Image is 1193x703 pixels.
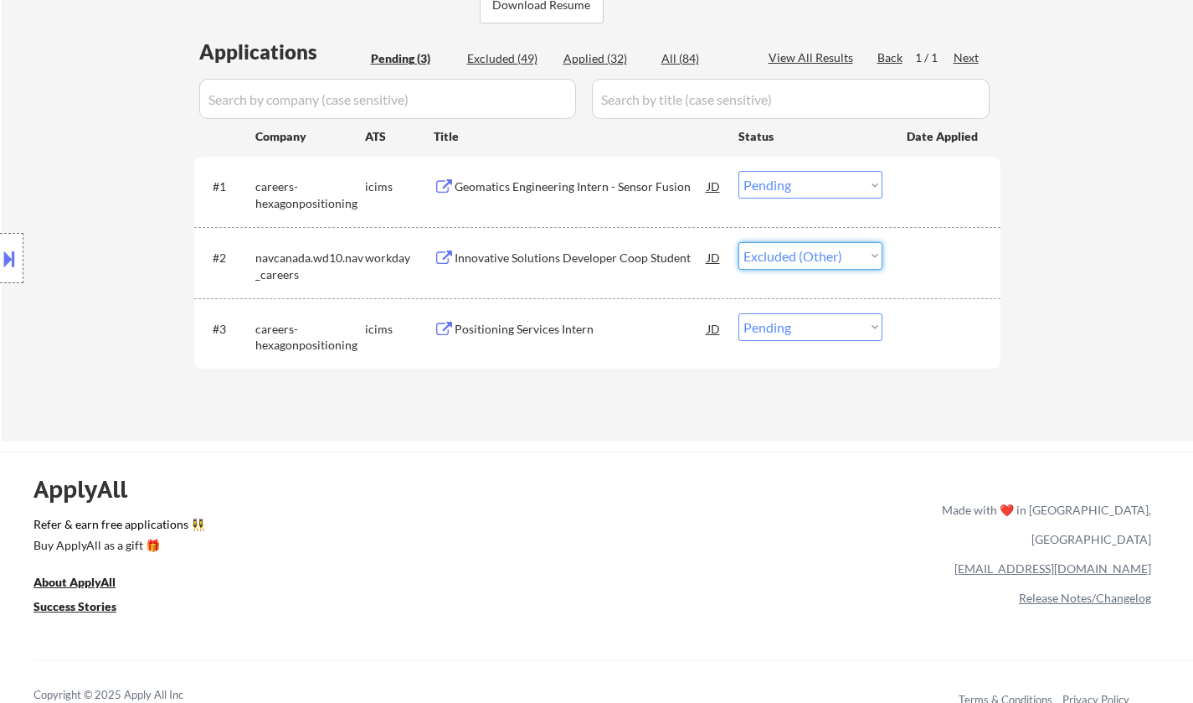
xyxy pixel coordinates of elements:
div: All (84) [661,50,745,67]
input: Search by title (case sensitive) [592,79,990,119]
div: JD [706,313,722,344]
div: View All Results [769,49,858,66]
a: Success Stories [33,597,139,618]
u: Success Stories [33,599,116,613]
div: Title [434,128,722,145]
div: Made with ❤️ in [GEOGRAPHIC_DATA], [GEOGRAPHIC_DATA] [935,495,1151,554]
div: JD [706,171,722,201]
a: [EMAIL_ADDRESS][DOMAIN_NAME] [954,561,1151,576]
div: Pending (3) [371,50,455,67]
div: Innovative Solutions Developer Coop Student [455,250,707,266]
div: JD [706,242,722,272]
a: Refer & earn free applications 👯‍♀️ [33,519,592,536]
div: ATS [365,128,434,145]
div: icims [365,178,434,195]
div: 1 / 1 [915,49,954,66]
div: Company [255,128,365,145]
div: Positioning Services Intern [455,321,707,338]
div: ApplyAll [33,475,147,504]
div: careers-hexagonpositioning [255,321,365,354]
div: Status [738,121,882,151]
u: About ApplyAll [33,575,116,589]
div: Excluded (49) [467,50,551,67]
div: Geomatics Engineering Intern - Sensor Fusion [455,178,707,195]
div: Back [877,49,904,66]
div: Buy ApplyAll as a gift 🎁 [33,540,201,551]
a: About ApplyAll [33,573,139,594]
div: icims [365,321,434,338]
div: Date Applied [907,128,980,145]
div: Next [954,49,980,66]
a: Release Notes/Changelog [1019,591,1151,605]
div: careers-hexagonpositioning [255,178,365,211]
div: Applied (32) [563,50,647,67]
a: Buy ApplyAll as a gift 🎁 [33,536,201,557]
input: Search by company (case sensitive) [199,79,576,119]
div: Applications [199,42,365,62]
div: navcanada.wd10.nav_careers [255,250,365,282]
div: workday [365,250,434,266]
